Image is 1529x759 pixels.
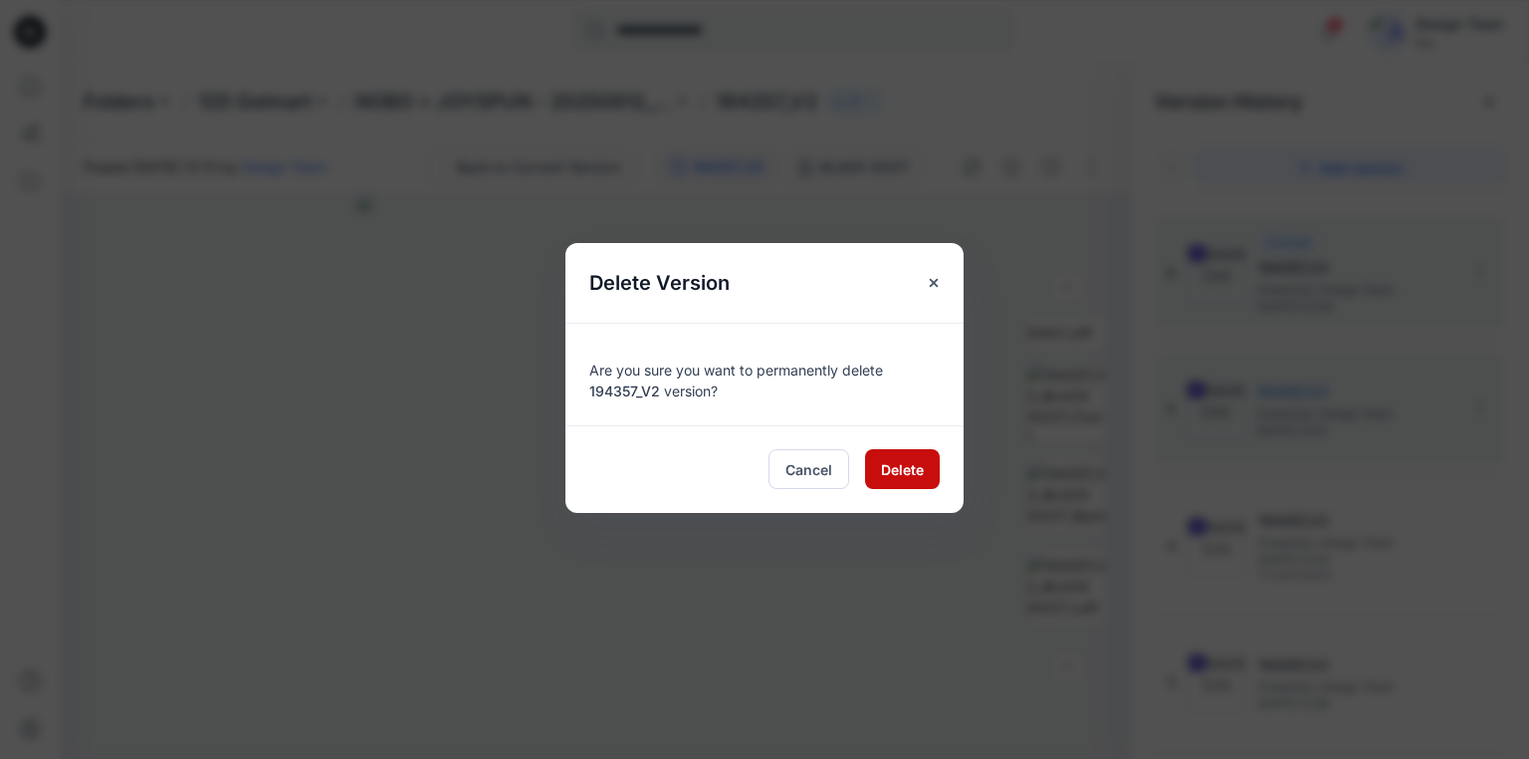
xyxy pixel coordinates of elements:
button: Delete [865,449,940,489]
span: Cancel [785,459,832,480]
span: 194357_V2 [589,382,660,399]
h5: Delete Version [565,243,754,323]
div: Are you sure you want to permanently delete version? [589,348,940,401]
button: Cancel [768,449,849,489]
button: Close [916,265,952,301]
span: Delete [881,459,924,480]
